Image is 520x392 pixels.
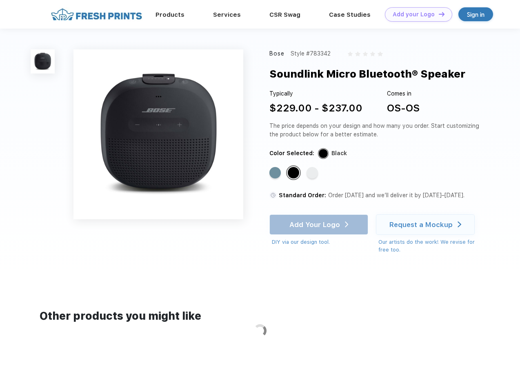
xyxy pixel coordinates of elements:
[307,167,318,178] div: White Smoke
[269,149,314,158] div: Color Selected:
[269,49,285,58] div: Bose
[348,51,353,56] img: gray_star.svg
[73,49,243,219] img: func=resize&h=640
[355,51,360,56] img: gray_star.svg
[288,167,299,178] div: Black
[467,10,484,19] div: Sign in
[279,192,326,198] span: Standard Order:
[269,11,300,18] a: CSR Swag
[31,49,55,73] img: func=resize&h=100
[269,167,281,178] div: Stone Blue
[269,192,277,199] img: standard order
[387,101,420,116] div: OS-OS
[370,51,375,56] img: gray_star.svg
[363,51,368,56] img: gray_star.svg
[378,51,382,56] img: gray_star.svg
[156,11,184,18] a: Products
[269,89,362,98] div: Typically
[389,220,453,229] div: Request a Mockup
[439,12,444,16] img: DT
[40,308,480,324] div: Other products you might like
[49,7,144,22] img: fo%20logo%202.webp
[387,89,420,98] div: Comes in
[213,11,241,18] a: Services
[458,221,461,227] img: white arrow
[331,149,347,158] div: Black
[269,122,482,139] div: The price depends on your design and how many you order. Start customizing the product below for ...
[378,238,482,254] div: Our artists do the work! We revise for free too.
[269,66,465,82] div: Soundlink Micro Bluetooth® Speaker
[291,49,331,58] div: Style #783342
[269,101,362,116] div: $229.00 - $237.00
[393,11,435,18] div: Add your Logo
[272,238,368,246] div: DIY via our design tool.
[328,192,464,198] span: Order [DATE] and we’ll deliver it by [DATE]–[DATE].
[458,7,493,21] a: Sign in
